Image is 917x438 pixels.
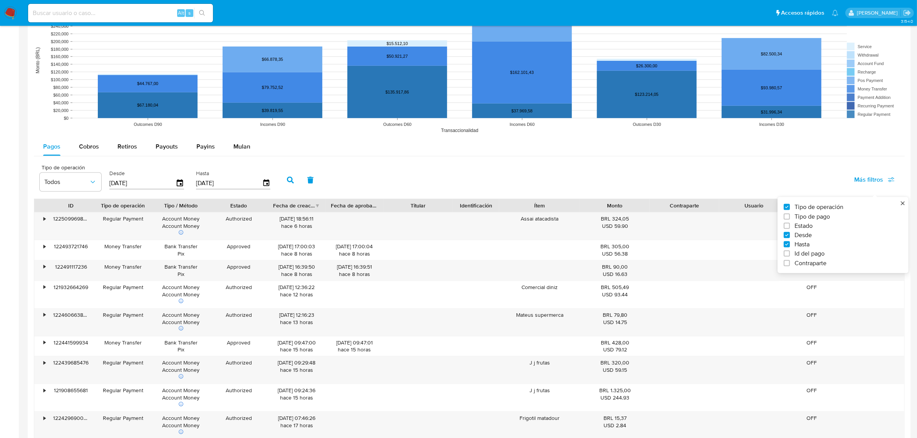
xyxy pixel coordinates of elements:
button: search-icon [194,8,210,18]
span: Alt [178,9,184,17]
a: Notificaciones [832,10,838,16]
span: s [188,9,191,17]
input: Buscar usuario o caso... [28,8,213,18]
a: Salir [903,9,911,17]
span: Accesos rápidos [781,9,824,17]
span: 3.154.0 [901,18,913,24]
p: santiago.sgreco@mercadolibre.com [857,9,900,17]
